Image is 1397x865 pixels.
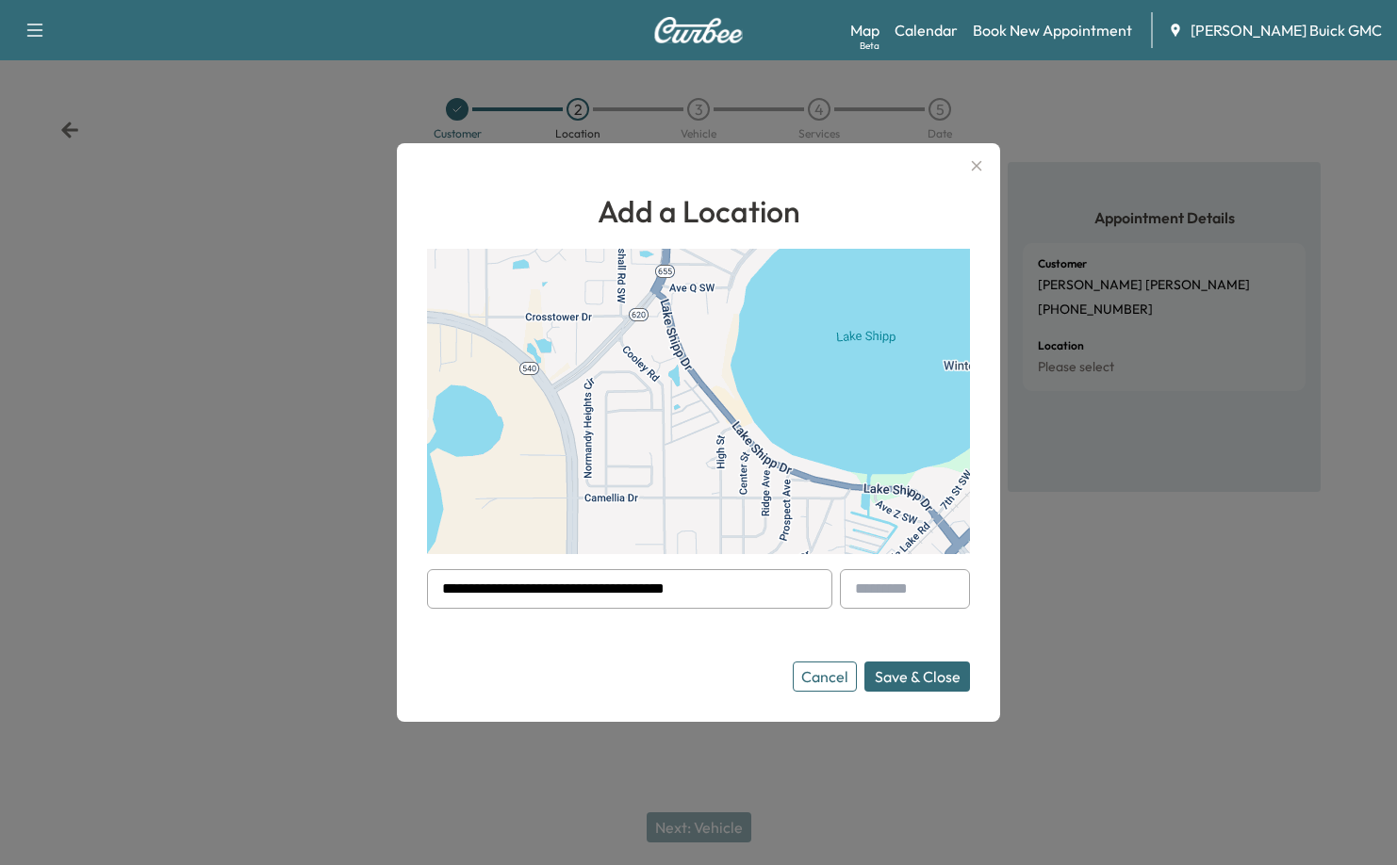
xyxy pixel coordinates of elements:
span: [PERSON_NAME] Buick GMC [1191,19,1382,41]
button: Save & Close [864,661,970,692]
img: Curbee Logo [653,17,744,43]
div: Beta [860,39,879,53]
a: Calendar [895,19,958,41]
a: MapBeta [850,19,879,41]
a: Book New Appointment [973,19,1132,41]
button: Cancel [793,661,857,692]
h1: Add a Location [427,188,970,234]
